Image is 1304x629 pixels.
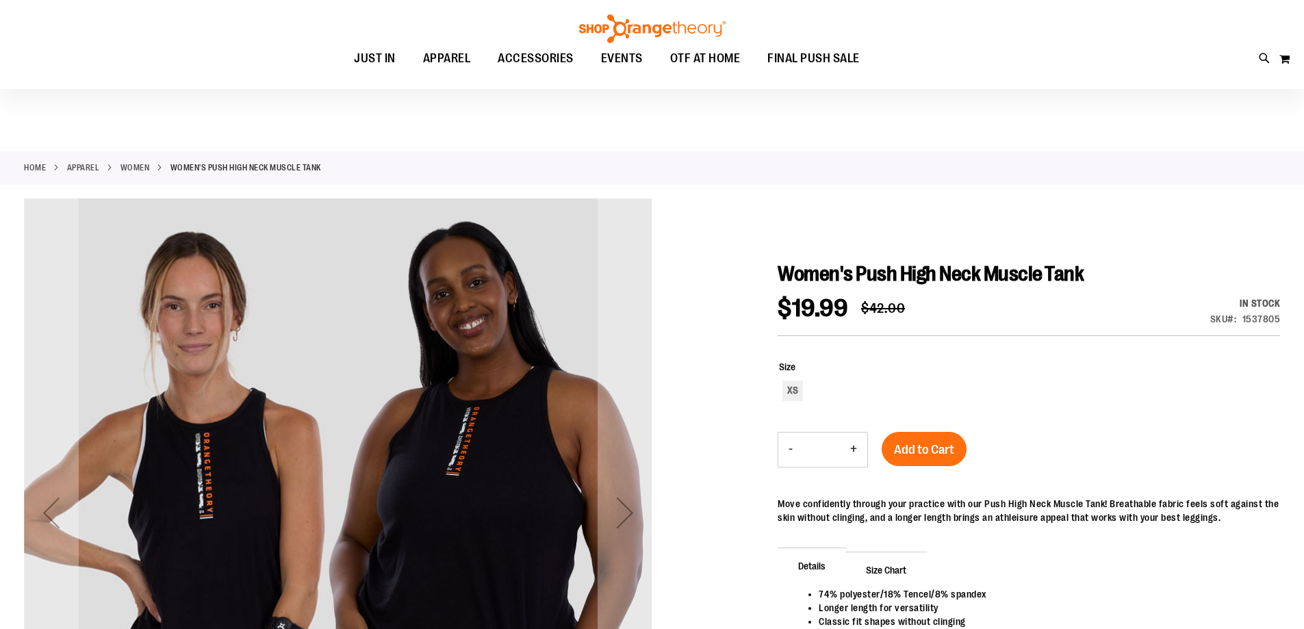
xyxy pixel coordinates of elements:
span: EVENTS [601,43,643,74]
input: Product quantity [803,433,840,466]
span: Size Chart [845,552,927,587]
span: $42.00 [861,300,905,316]
span: Add to Cart [894,442,954,457]
div: In stock [1210,296,1281,310]
span: JUST IN [354,43,396,74]
a: Home [24,162,46,174]
div: 1537805 [1242,312,1281,326]
strong: SKU [1210,313,1237,324]
a: APPAREL [67,162,100,174]
span: OTF AT HOME [670,43,741,74]
span: Details [778,548,846,583]
a: EVENTS [587,43,656,75]
span: Size [779,361,795,372]
div: Availability [1210,296,1281,310]
li: Classic fit shapes without clinging [819,615,1266,628]
li: Longer length for versatility [819,601,1266,615]
a: JUST IN [340,43,409,75]
div: Move confidently through your practice with our Push High Neck Muscle Tank! Breathable fabric fee... [778,497,1280,524]
span: ACCESSORIES [498,43,574,74]
span: Women's Push High Neck Muscle Tank [778,262,1084,285]
strong: Women's Push High Neck Muscle Tank [170,162,321,174]
img: Shop Orangetheory [577,14,728,43]
button: Add to Cart [882,432,967,466]
span: $19.99 [778,294,847,322]
a: APPAREL [409,43,485,75]
span: FINAL PUSH SALE [767,43,860,74]
div: XS [782,381,803,401]
a: ACCESSORIES [484,43,587,75]
span: APPAREL [423,43,471,74]
button: Decrease product quantity [778,433,803,467]
button: Increase product quantity [840,433,867,467]
li: 74% polyester/18% Tencel/8% spandex [819,587,1266,601]
a: FINAL PUSH SALE [754,43,873,74]
a: WOMEN [120,162,150,174]
a: OTF AT HOME [656,43,754,75]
